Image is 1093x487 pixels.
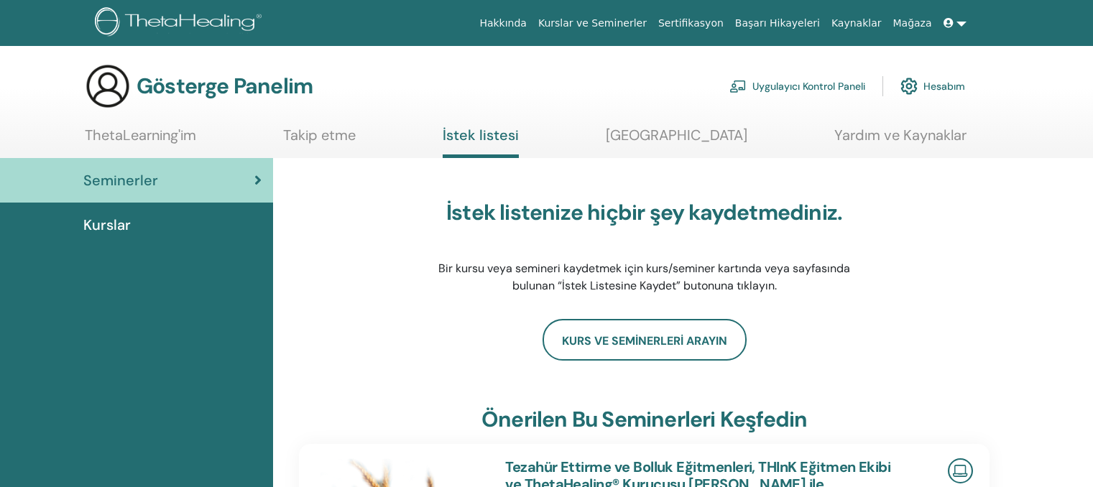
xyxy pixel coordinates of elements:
[562,333,727,348] font: kurs ve seminerleri arayın
[948,458,973,483] img: Canlı Çevrimiçi Seminer
[658,17,724,29] font: Sertifikasyon
[137,72,313,100] font: Gösterge Panelim
[538,17,647,29] font: Kurslar ve Seminerler
[446,198,842,226] font: İstek listenize hiçbir şey kaydetmediniz.
[893,17,931,29] font: Mağaza
[481,405,807,433] font: önerilen bu seminerleri keşfedin
[438,261,850,293] font: Bir kursu veya semineri kaydetmek için kurs/seminer kartında veya sayfasında bulunan “İstek Liste...
[652,10,729,37] a: Sertifikasyon
[85,126,196,144] font: ThetaLearning'im
[887,10,937,37] a: Mağaza
[606,126,747,144] font: [GEOGRAPHIC_DATA]
[95,7,267,40] img: logo.png
[83,215,131,234] font: Kurslar
[443,126,519,144] font: İstek listesi
[900,70,965,102] a: Hesabım
[479,17,527,29] font: Hakkında
[831,17,882,29] font: Kaynaklar
[532,10,652,37] a: Kurslar ve Seminerler
[826,10,887,37] a: Kaynaklar
[735,17,820,29] font: Başarı Hikayeleri
[923,80,965,93] font: Hesabım
[85,126,196,154] a: ThetaLearning'im
[83,171,158,190] font: Seminerler
[752,80,865,93] font: Uygulayıcı Kontrol Paneli
[729,80,747,93] img: chalkboard-teacher.svg
[834,126,967,144] font: Yardım ve Kaynaklar
[443,126,519,158] a: İstek listesi
[900,74,918,98] img: cog.svg
[283,126,356,144] font: Takip etme
[729,70,865,102] a: Uygulayıcı Kontrol Paneli
[283,126,356,154] a: Takip etme
[474,10,532,37] a: Hakkında
[834,126,967,154] a: Yardım ve Kaynaklar
[543,319,747,361] a: kurs ve seminerleri arayın
[729,10,826,37] a: Başarı Hikayeleri
[85,63,131,109] img: generic-user-icon.jpg
[606,126,747,154] a: [GEOGRAPHIC_DATA]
